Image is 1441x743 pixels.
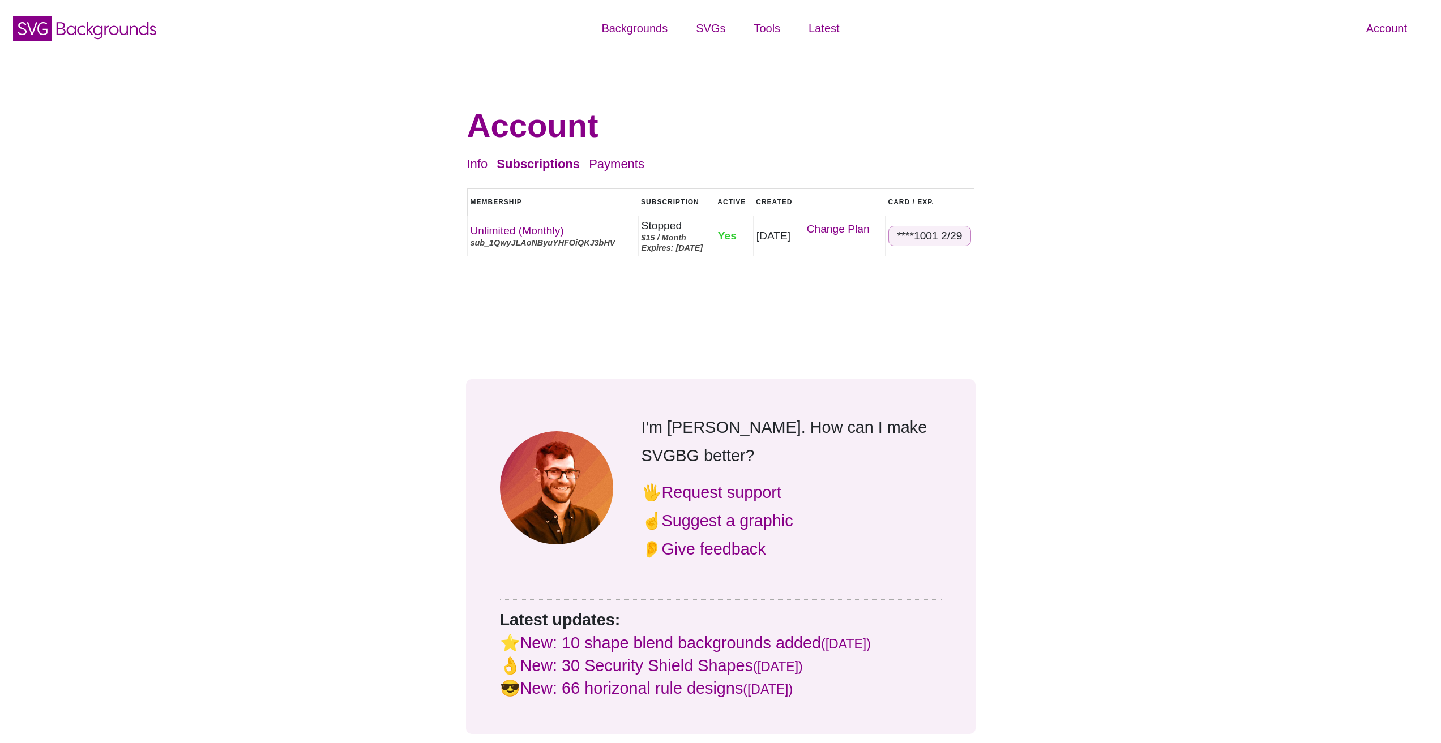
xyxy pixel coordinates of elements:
[587,11,682,45] a: Backgrounds
[520,634,871,652] a: New: 10 shape blend backgrounds added([DATE])
[885,188,974,216] th: Card / Exp.
[662,540,766,558] a: Give feedback
[467,188,638,216] th: Membership
[642,219,712,233] div: Stopped
[642,243,712,253] div: Expires: [DATE]
[642,506,942,535] p: ☝
[500,677,942,699] p: 😎
[739,11,794,45] a: Tools
[497,157,580,171] a: Subscriptions
[756,229,798,243] div: [DATE]
[642,478,942,506] p: 🖐
[642,413,942,470] p: I'm [PERSON_NAME]. How can I make SVGBG better?
[804,220,882,239] a: Change Plan
[500,431,613,544] img: Matt Visiwig Headshot
[589,157,644,171] a: Payments
[715,188,753,216] th: Active
[743,682,793,697] small: ([DATE])
[753,188,801,216] th: Created
[1352,11,1421,45] a: Account
[821,637,871,651] small: ([DATE])
[804,220,882,252] div: ‌
[500,654,942,677] p: 👌
[642,233,712,243] div: $15 / Month
[500,632,942,654] p: ⭐
[500,611,621,629] strong: Latest updates:
[662,483,781,501] a: Request support
[682,11,739,45] a: SVGs
[467,157,488,171] a: Info
[467,106,974,145] h1: Account
[642,535,942,563] p: 👂
[794,11,853,45] a: Latest
[520,679,793,697] a: New: 66 horizonal rule designs([DATE])
[471,225,564,237] a: Unlimited (Monthly)
[718,230,737,242] span: Yes
[662,512,793,530] a: Suggest a graphic
[520,656,803,675] a: New: 30 Security Shield Shapes([DATE])
[638,188,715,216] th: Subscription
[753,659,803,674] small: ([DATE])
[471,238,635,248] div: sub_1QwyJLAoNByuYHFOiQKJ3bHV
